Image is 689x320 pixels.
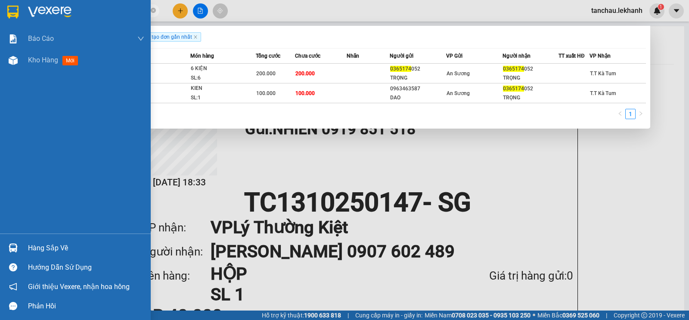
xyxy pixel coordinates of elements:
[191,74,255,83] div: SL: 6
[295,71,315,77] span: 200.000
[590,90,616,96] span: T.T Kà Tum
[390,66,411,72] span: 0365174
[295,53,320,59] span: Chưa cước
[446,53,462,59] span: VP Gửi
[62,56,78,65] span: mới
[151,7,156,15] span: close-circle
[82,8,103,17] span: Nhận:
[82,7,152,28] div: Lý Thường Kiệt
[590,53,611,59] span: VP Nhận
[503,66,524,72] span: 0365174
[191,93,255,103] div: SL: 1
[7,8,21,17] span: Gửi:
[9,243,18,252] img: warehouse-icon
[151,8,156,13] span: close-circle
[618,111,623,116] span: left
[28,300,144,313] div: Phản hồi
[82,38,152,50] div: 0907602489
[134,32,201,42] span: Ngày tạo đơn gần nhất
[82,28,152,38] div: [PERSON_NAME]
[625,109,636,119] li: 1
[615,109,625,119] button: left
[390,84,446,93] div: 0963463587
[447,71,470,77] span: An Sương
[638,111,643,116] span: right
[503,53,531,59] span: Người nhận
[256,90,276,96] span: 100.000
[28,261,144,274] div: Hướng dẫn sử dụng
[7,7,76,28] div: BX [PERSON_NAME]
[503,86,524,92] span: 0365174
[503,93,559,102] div: TRỌNG
[137,35,144,42] span: down
[390,74,446,83] div: TRỌNG
[28,242,144,255] div: Hàng sắp về
[7,38,76,50] div: 0919851518
[7,28,76,38] div: NHIÊN
[347,53,359,59] span: Nhãn
[390,93,446,102] div: DAO
[9,263,17,271] span: question-circle
[503,74,559,83] div: TRỌNG
[636,109,646,119] li: Next Page
[590,71,616,77] span: T.T Kà Tum
[28,33,54,44] span: Báo cáo
[9,302,17,310] span: message
[503,84,559,93] div: 052
[191,84,255,93] div: KIEN
[7,6,19,18] img: logo-vxr
[9,283,17,291] span: notification
[256,71,276,77] span: 200.000
[559,53,585,59] span: TT xuất HĐ
[626,109,635,119] a: 1
[28,281,130,292] span: Giới thiệu Vexere, nhận hoa hồng
[295,90,315,96] span: 100.000
[636,109,646,119] button: right
[390,53,413,59] span: Người gửi
[190,53,214,59] span: Món hàng
[9,34,18,43] img: solution-icon
[6,56,20,65] span: CR :
[9,56,18,65] img: warehouse-icon
[615,109,625,119] li: Previous Page
[193,35,198,39] span: close
[6,55,78,66] div: 40.000
[447,90,470,96] span: An Sương
[390,65,446,74] div: 052
[191,64,255,74] div: 6 KIỆN
[503,65,559,74] div: 052
[256,53,280,59] span: Tổng cước
[28,56,58,64] span: Kho hàng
